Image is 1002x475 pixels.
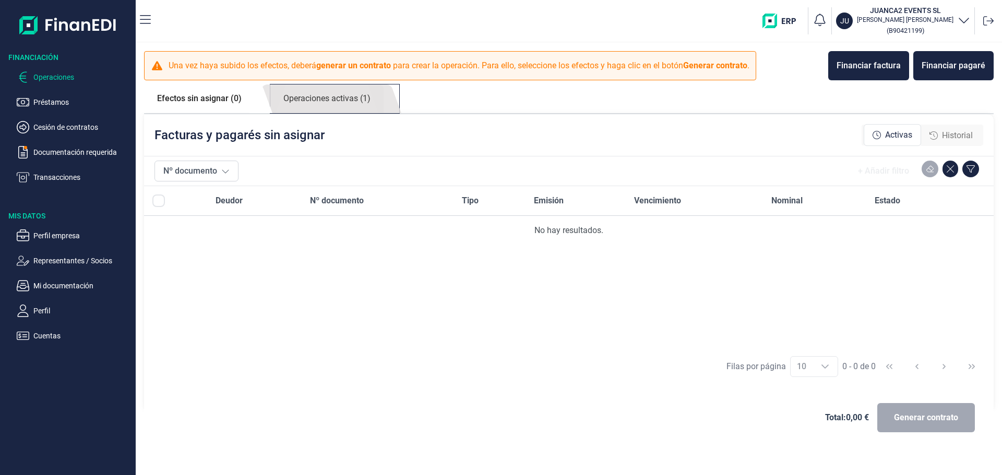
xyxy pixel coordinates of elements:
div: Historial [921,125,981,146]
span: Total: 0,00 € [825,411,869,424]
p: Facturas y pagarés sin asignar [154,127,325,143]
button: Previous Page [904,354,929,379]
small: Copiar cif [887,27,924,34]
button: Financiar pagaré [913,51,994,80]
button: Financiar factura [828,51,909,80]
button: Mi documentación [17,279,132,292]
span: Activas [885,129,912,141]
p: Cesión de contratos [33,121,132,133]
img: erp [762,14,804,28]
span: Tipo [462,194,479,207]
button: Transacciones [17,171,132,184]
h3: JUANCA2 EVENTS SL [857,5,953,16]
div: Filas por página [726,360,786,373]
span: Vencimiento [634,194,681,207]
button: Operaciones [17,71,132,83]
span: Deudor [216,194,243,207]
p: JU [840,16,849,26]
div: Financiar factura [837,59,901,72]
div: All items unselected [152,194,165,207]
button: Documentación requerida [17,146,132,159]
div: Choose [813,357,838,376]
button: Next Page [932,354,957,379]
span: 0 - 0 de 0 [842,362,876,371]
span: Nominal [771,194,803,207]
button: Representantes / Socios [17,254,132,267]
span: Estado [875,194,900,207]
button: Perfil [17,305,132,317]
button: Perfil empresa [17,229,132,242]
p: Operaciones [33,71,132,83]
p: Transacciones [33,171,132,184]
div: No hay resultados. [152,224,985,237]
button: Nº documento [154,161,238,181]
p: Perfil empresa [33,229,132,242]
span: Historial [942,129,973,142]
div: Financiar pagaré [922,59,985,72]
p: [PERSON_NAME] [PERSON_NAME] [857,16,953,24]
button: Cesión de contratos [17,121,132,133]
button: Last Page [959,354,984,379]
a: Efectos sin asignar (0) [144,84,255,113]
b: Generar contrato [683,60,747,70]
p: Cuentas [33,330,132,342]
p: Préstamos [33,96,132,108]
b: generar un contrato [316,60,391,70]
span: Nº documento [310,194,364,207]
span: Emisión [534,194,564,207]
div: Activas [864,124,921,146]
button: First Page [877,354,902,379]
button: Préstamos [17,96,132,108]
button: Cuentas [17,330,132,342]
p: Perfil [33,305,132,317]
p: Representantes / Socios [33,254,132,267]
a: Operaciones activas (1) [270,84,384,113]
p: Una vez haya subido los efectos, deberá para crear la operación. Para ello, seleccione los efecto... [169,59,749,72]
img: Logo de aplicación [19,8,117,42]
p: Documentación requerida [33,146,132,159]
p: Mi documentación [33,279,132,292]
button: JUJUANCA2 EVENTS SL[PERSON_NAME] [PERSON_NAME](B90421199) [836,5,970,36]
